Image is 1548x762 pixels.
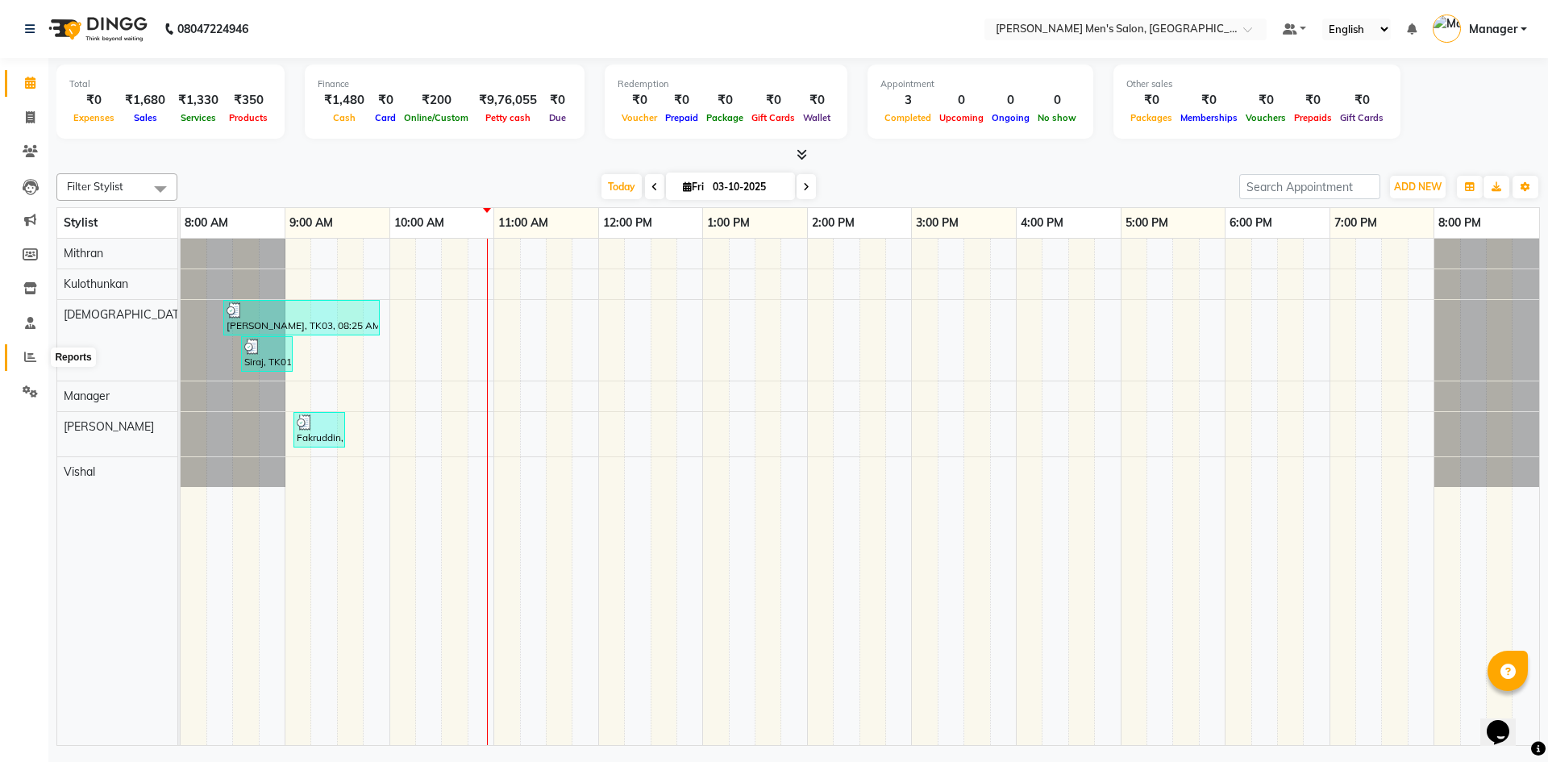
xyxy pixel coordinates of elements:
[599,211,656,235] a: 12:00 PM
[64,277,128,291] span: Kulothunkan
[318,77,572,91] div: Finance
[390,211,448,235] a: 10:00 AM
[601,174,642,199] span: Today
[618,91,661,110] div: ₹0
[1394,181,1442,193] span: ADD NEW
[130,112,161,123] span: Sales
[64,246,103,260] span: Mithran
[1034,112,1080,123] span: No show
[64,419,154,434] span: [PERSON_NAME]
[1176,112,1242,123] span: Memberships
[67,180,123,193] span: Filter Stylist
[69,91,119,110] div: ₹0
[1290,112,1336,123] span: Prepaids
[880,91,935,110] div: 3
[64,389,110,403] span: Manager
[64,464,95,479] span: Vishal
[371,112,400,123] span: Card
[225,302,378,333] div: [PERSON_NAME], TK03, 08:25 AM-09:55 AM, Hair Cut & [PERSON_NAME] Trim,L'OREAL Hair Colour Non [ME...
[1126,77,1388,91] div: Other sales
[177,112,220,123] span: Services
[1017,211,1067,235] a: 4:00 PM
[1433,15,1461,43] img: Manager
[41,6,152,52] img: logo
[1480,697,1532,746] iframe: chat widget
[177,6,248,52] b: 08047224946
[679,181,708,193] span: Fri
[747,91,799,110] div: ₹0
[1242,112,1290,123] span: Vouchers
[243,339,291,369] div: Siraj, TK01, 08:35 AM-09:05 AM, Express Cut
[69,112,119,123] span: Expenses
[69,77,272,91] div: Total
[1239,174,1380,199] input: Search Appointment
[1390,176,1446,198] button: ADD NEW
[702,91,747,110] div: ₹0
[702,112,747,123] span: Package
[880,77,1080,91] div: Appointment
[64,307,189,322] span: [DEMOGRAPHIC_DATA]
[225,91,272,110] div: ₹350
[1126,112,1176,123] span: Packages
[1034,91,1080,110] div: 0
[703,211,754,235] a: 1:00 PM
[799,91,834,110] div: ₹0
[1330,211,1381,235] a: 7:00 PM
[51,348,95,367] div: Reports
[318,91,371,110] div: ₹1,480
[1225,211,1276,235] a: 6:00 PM
[661,112,702,123] span: Prepaid
[543,91,572,110] div: ₹0
[935,91,988,110] div: 0
[329,112,360,123] span: Cash
[371,91,400,110] div: ₹0
[285,211,337,235] a: 9:00 AM
[912,211,963,235] a: 3:00 PM
[618,112,661,123] span: Voucher
[481,112,535,123] span: Petty cash
[64,215,98,230] span: Stylist
[1290,91,1336,110] div: ₹0
[988,112,1034,123] span: Ongoing
[988,91,1034,110] div: 0
[1121,211,1172,235] a: 5:00 PM
[119,91,172,110] div: ₹1,680
[1336,112,1388,123] span: Gift Cards
[1176,91,1242,110] div: ₹0
[618,77,834,91] div: Redemption
[935,112,988,123] span: Upcoming
[1336,91,1388,110] div: ₹0
[708,175,789,199] input: 2025-10-03
[799,112,834,123] span: Wallet
[747,112,799,123] span: Gift Cards
[400,112,472,123] span: Online/Custom
[400,91,472,110] div: ₹200
[1242,91,1290,110] div: ₹0
[181,211,232,235] a: 8:00 AM
[545,112,570,123] span: Due
[172,91,225,110] div: ₹1,330
[472,91,543,110] div: ₹9,76,055
[1434,211,1485,235] a: 8:00 PM
[225,112,272,123] span: Products
[808,211,859,235] a: 2:00 PM
[880,112,935,123] span: Completed
[295,414,343,445] div: Fakruddin, TK02, 09:05 AM-09:35 AM, Hair Cut & [PERSON_NAME] Trim
[1469,21,1517,38] span: Manager
[1126,91,1176,110] div: ₹0
[494,211,552,235] a: 11:00 AM
[661,91,702,110] div: ₹0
